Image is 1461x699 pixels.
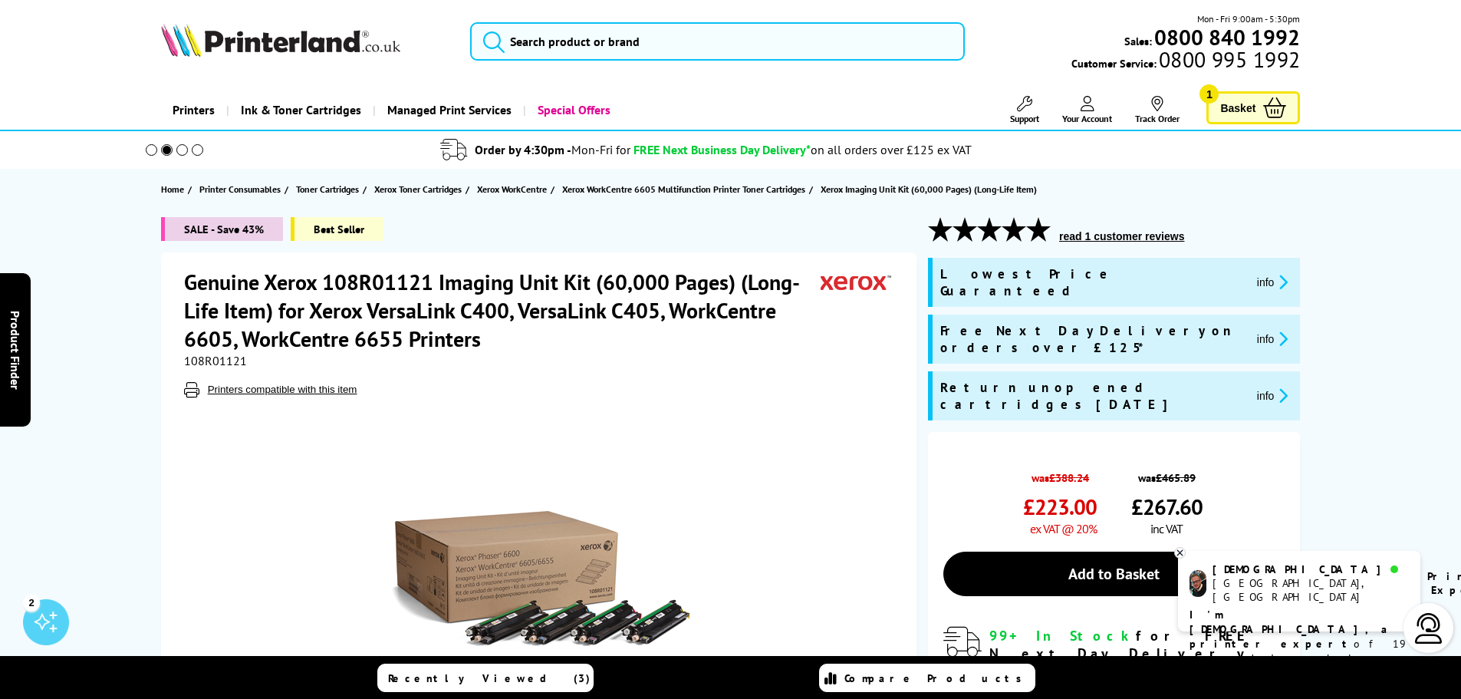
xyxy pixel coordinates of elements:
[23,594,40,611] div: 2
[1023,493,1097,521] span: £223.00
[475,142,630,157] span: Order by 4:30pm -
[1023,463,1097,485] span: was
[161,91,226,130] a: Printers
[523,91,622,130] a: Special Offers
[821,183,1037,195] span: Xerox Imaging Unit Kit (60,000 Pages) (Long-Life Item)
[161,23,452,60] a: Printerland Logo
[989,627,1285,662] div: for FREE Next Day Delivery
[940,379,1245,413] span: Return unopened cartridges [DATE]
[1131,493,1203,521] span: £267.60
[811,142,972,157] div: on all orders over £125 ex VAT
[943,552,1285,596] a: Add to Basket
[203,383,362,396] button: Printers compatible with this item
[940,265,1245,299] span: Lowest Price Guaranteed
[296,181,359,197] span: Toner Cartridges
[1197,12,1300,26] span: Mon - Fri 9:00am - 5:30pm
[1124,34,1152,48] span: Sales:
[633,142,811,157] span: FREE Next Business Day Delivery*
[477,181,551,197] a: Xerox WorkCentre
[374,181,466,197] a: Xerox Toner Cartridges
[989,627,1136,645] span: 99+ In Stock
[1010,113,1039,124] span: Support
[241,91,361,130] span: Ink & Toner Cartridges
[1220,97,1255,118] span: Basket
[819,664,1035,692] a: Compare Products
[940,322,1245,356] span: Free Next Day Delivery on orders over £125*
[1062,96,1112,124] a: Your Account
[199,181,285,197] a: Printer Consumables
[1152,30,1300,45] a: 0800 840 1992
[226,91,373,130] a: Ink & Toner Cartridges
[1131,463,1203,485] span: was
[844,671,1030,685] span: Compare Products
[184,353,247,368] span: 108R01121
[374,181,462,197] span: Xerox Toner Cartridges
[161,181,188,197] a: Home
[8,310,23,389] span: Product Finder
[161,23,400,57] img: Printerland Logo
[477,181,547,197] span: Xerox WorkCentre
[1154,23,1300,51] b: 0800 840 1992
[1030,521,1097,536] span: ex VAT @ 20%
[291,217,383,241] span: Best Seller
[1199,84,1219,104] span: 1
[373,91,523,130] a: Managed Print Services
[1071,52,1300,71] span: Customer Service:
[821,268,891,296] img: Xerox
[377,664,594,692] a: Recently Viewed (3)
[161,181,184,197] span: Home
[1010,96,1039,124] a: Support
[1049,470,1089,485] strike: £388.24
[296,181,363,197] a: Toner Cartridges
[184,268,821,353] h1: Genuine Xerox 108R01121 Imaging Unit Kit (60,000 Pages) (Long-Life Item) for Xerox VersaLink C400...
[1135,96,1180,124] a: Track Order
[571,142,630,157] span: Mon-Fri for
[1055,229,1189,243] button: read 1 customer reviews
[943,627,1285,697] div: modal_delivery
[125,137,1288,163] li: modal_delivery
[470,22,965,61] input: Search product or brand
[562,181,809,197] a: Xerox WorkCentre 6605 Multifunction Printer Toner Cartridges
[199,181,281,197] span: Printer Consumables
[562,181,805,197] span: Xerox WorkCentre 6605 Multifunction Printer Toner Cartridges
[388,671,591,685] span: Recently Viewed (3)
[1206,91,1300,124] a: Basket 1
[1062,113,1112,124] span: Your Account
[1145,162,1461,699] iframe: chat window
[1157,52,1300,67] span: 0800 995 1992
[161,217,283,241] span: SALE - Save 43%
